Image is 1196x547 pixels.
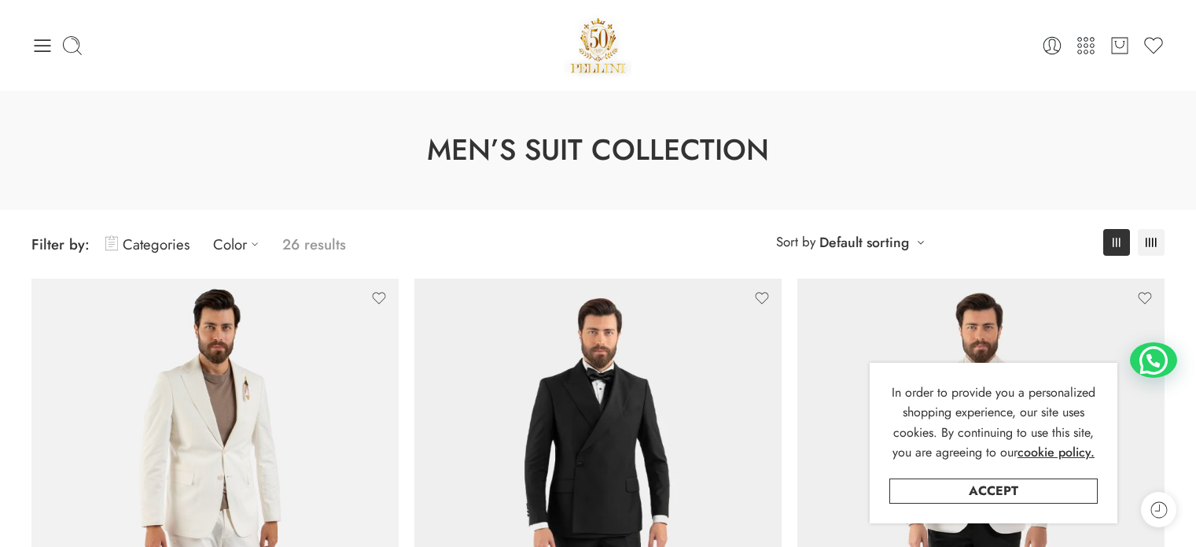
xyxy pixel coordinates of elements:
[1018,442,1095,463] a: cookie policy.
[1041,35,1063,57] a: Login / Register
[213,226,267,263] a: Color
[565,12,632,79] img: Pellini
[776,229,815,255] span: Sort by
[282,226,346,263] p: 26 results
[819,231,909,253] a: Default sorting
[1109,35,1131,57] a: Cart
[565,12,632,79] a: Pellini -
[105,226,190,263] a: Categories
[39,130,1157,171] h1: Men’s Suit Collection
[1143,35,1165,57] a: Wishlist
[892,383,1095,462] span: In order to provide you a personalized shopping experience, our site uses cookies. By continuing ...
[889,479,1098,504] a: Accept
[31,234,90,255] span: Filter by:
